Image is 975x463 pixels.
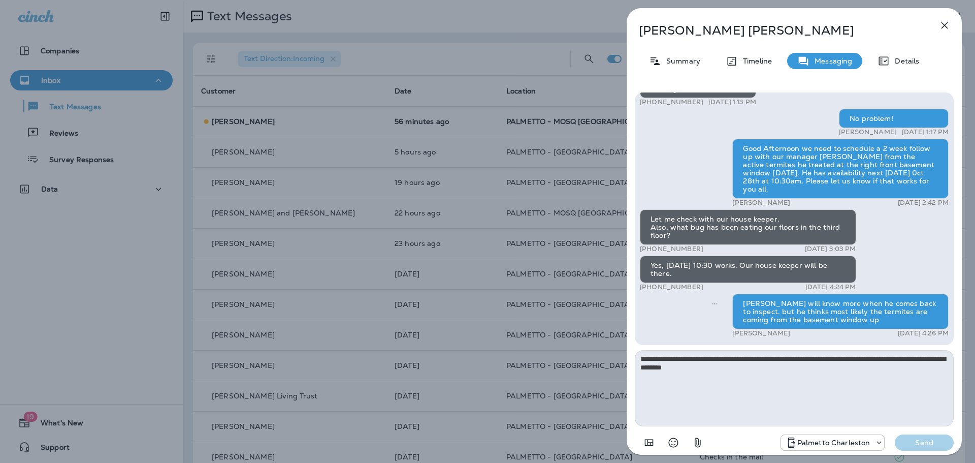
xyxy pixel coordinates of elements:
[898,329,949,337] p: [DATE] 4:26 PM
[797,439,870,447] p: Palmetto Charleston
[809,57,852,65] p: Messaging
[732,139,949,199] div: Good Afternoon we need to schedule a 2 week follow up with our manager [PERSON_NAME] from the act...
[661,57,700,65] p: Summary
[640,209,856,245] div: Let me check with our house keeper. Also, what bug has been eating our floors in the third floor?
[732,329,790,337] p: [PERSON_NAME]
[639,23,916,38] p: [PERSON_NAME] [PERSON_NAME]
[732,294,949,329] div: [PERSON_NAME] will know more when he comes back to inspect. but he thinks most likely the termite...
[712,298,717,307] span: Sent
[902,128,949,136] p: [DATE] 1:17 PM
[805,283,856,291] p: [DATE] 4:24 PM
[898,199,949,207] p: [DATE] 2:42 PM
[639,433,659,453] button: Add in a premade template
[738,57,772,65] p: Timeline
[839,128,897,136] p: [PERSON_NAME]
[640,256,856,283] div: Yes, [DATE] 10:30 works. Our house keeper will be there.
[805,245,856,253] p: [DATE] 3:03 PM
[890,57,919,65] p: Details
[781,437,885,449] div: +1 (843) 277-8322
[640,98,703,106] p: [PHONE_NUMBER]
[708,98,756,106] p: [DATE] 1:13 PM
[640,245,703,253] p: [PHONE_NUMBER]
[663,433,684,453] button: Select an emoji
[732,199,790,207] p: [PERSON_NAME]
[640,283,703,291] p: [PHONE_NUMBER]
[839,109,949,128] div: No problem!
